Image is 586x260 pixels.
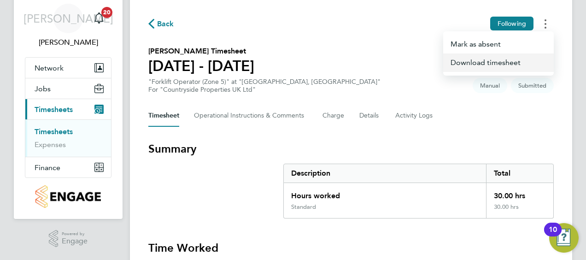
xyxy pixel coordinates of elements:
span: Network [35,64,64,72]
h3: Time Worked [148,241,554,255]
h2: [PERSON_NAME] Timesheet [148,46,254,57]
h1: [DATE] - [DATE] [148,57,254,75]
a: 20 [90,4,108,33]
button: Operational Instructions & Comments [194,105,308,127]
div: Standard [291,203,316,211]
button: Following [490,17,533,30]
div: Summary [283,164,554,219]
div: 30.00 hrs [486,203,553,218]
span: 20 [101,7,112,18]
button: Timesheet [148,105,179,127]
img: countryside-properties-logo-retina.png [35,185,100,208]
span: James Archer [25,37,111,48]
button: Finance [25,157,111,177]
span: Following [498,19,526,28]
span: Timesheets [35,105,73,114]
button: Activity Logs [395,105,434,127]
button: Back [148,18,174,30]
h3: Summary [148,142,554,156]
span: Finance [35,163,60,172]
a: Powered byEngage [49,230,88,248]
div: Description [284,164,486,183]
span: Back [157,18,174,30]
div: Total [486,164,553,183]
div: "Forklift Operator (Zone 5)" at "[GEOGRAPHIC_DATA], [GEOGRAPHIC_DATA]" [148,78,381,94]
div: For "Countryside Properties UK Ltd" [148,86,381,94]
div: Hours worked [284,183,486,203]
button: Network [25,58,111,78]
button: Jobs [25,78,111,99]
span: [PERSON_NAME] [23,12,113,24]
span: This timesheet was manually created. [473,78,507,93]
span: Jobs [35,84,51,93]
button: Details [359,105,381,127]
div: 30.00 hrs [486,183,553,203]
button: Timesheets Menu [443,35,554,53]
a: [PERSON_NAME][PERSON_NAME] [25,4,111,48]
a: Timesheets [35,127,73,136]
span: Engage [62,237,88,245]
a: Timesheets Menu [443,53,554,72]
button: Timesheets [25,99,111,119]
div: 10 [549,230,557,242]
button: Open Resource Center, 10 new notifications [549,223,579,253]
span: This timesheet is Submitted. [511,78,554,93]
span: Powered by [62,230,88,238]
a: Expenses [35,140,66,149]
a: Go to home page [25,185,111,208]
button: Charge [322,105,345,127]
div: Timesheets [25,119,111,157]
button: Timesheets Menu [537,17,554,31]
